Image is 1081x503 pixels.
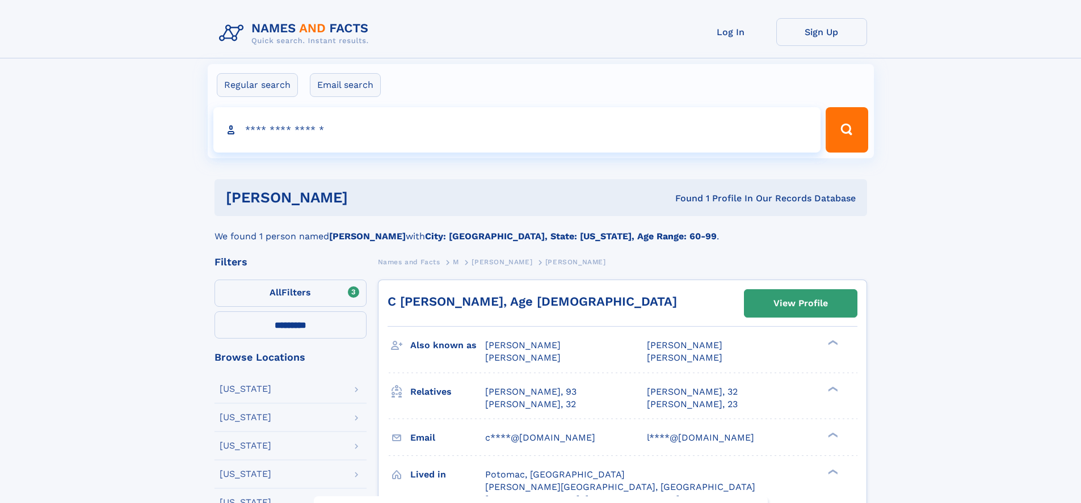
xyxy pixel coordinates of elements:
[270,287,281,298] span: All
[388,294,677,308] a: C [PERSON_NAME], Age [DEMOGRAPHIC_DATA]
[220,441,271,450] div: [US_STATE]
[472,255,532,269] a: [PERSON_NAME]
[226,191,512,205] h1: [PERSON_NAME]
[217,73,298,97] label: Regular search
[647,352,722,363] span: [PERSON_NAME]
[647,340,722,350] span: [PERSON_NAME]
[220,384,271,394] div: [US_STATE]
[214,18,378,49] img: Logo Names and Facts
[453,255,459,269] a: M
[826,107,868,153] button: Search Button
[425,231,717,242] b: City: [GEOGRAPHIC_DATA], State: [US_STATE], Age Range: 60-99
[410,336,485,355] h3: Also known as
[214,216,867,243] div: We found 1 person named with .
[685,18,776,46] a: Log In
[214,257,367,267] div: Filters
[485,481,755,492] span: [PERSON_NAME][GEOGRAPHIC_DATA], [GEOGRAPHIC_DATA]
[213,107,821,153] input: search input
[410,465,485,484] h3: Lived in
[485,469,625,480] span: Potomac, [GEOGRAPHIC_DATA]
[485,340,561,350] span: [PERSON_NAME]
[410,382,485,401] h3: Relatives
[220,413,271,422] div: [US_STATE]
[744,290,857,317] a: View Profile
[485,386,577,398] a: [PERSON_NAME], 93
[647,386,738,398] a: [PERSON_NAME], 32
[214,280,367,307] label: Filters
[773,290,828,316] div: View Profile
[825,468,839,475] div: ❯
[214,352,367,362] div: Browse Locations
[776,18,867,46] a: Sign Up
[310,73,381,97] label: Email search
[378,255,440,269] a: Names and Facts
[825,339,839,346] div: ❯
[511,192,856,205] div: Found 1 Profile In Our Records Database
[453,258,459,266] span: M
[472,258,532,266] span: [PERSON_NAME]
[825,431,839,438] div: ❯
[545,258,606,266] span: [PERSON_NAME]
[647,398,738,411] a: [PERSON_NAME], 23
[220,470,271,479] div: [US_STATE]
[329,231,406,242] b: [PERSON_NAME]
[485,352,561,363] span: [PERSON_NAME]
[485,398,576,411] a: [PERSON_NAME], 32
[410,428,485,447] h3: Email
[825,385,839,392] div: ❯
